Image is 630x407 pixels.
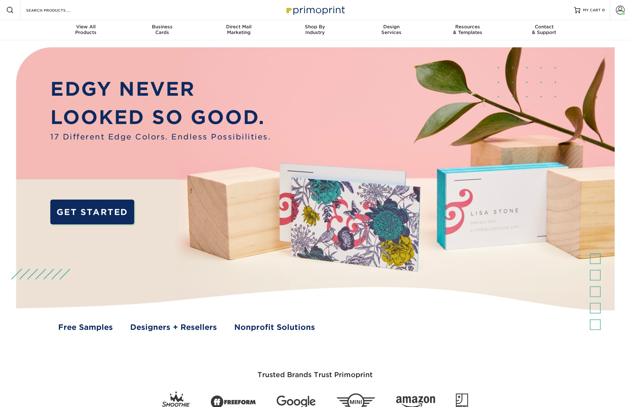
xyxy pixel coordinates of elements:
[201,20,277,40] a: Direct MailMarketing
[353,24,429,35] div: Services
[50,75,271,103] p: EDGY NEVER
[25,6,87,14] input: SEARCH PRODUCTS.....
[201,24,277,30] span: Direct Mail
[277,20,353,40] a: Shop ByIndustry
[429,24,506,30] span: Resources
[50,131,271,143] span: 17 Different Edge Colors. Endless Possibilities.
[124,24,201,30] span: Business
[48,24,124,30] span: View All
[602,8,605,12] span: 0
[131,356,499,387] h3: Trusted Brands Trust Primoprint
[48,24,124,35] div: Products
[583,8,601,13] span: MY CART
[201,24,277,35] div: Marketing
[506,24,582,30] span: Contact
[277,24,353,35] div: Industry
[353,20,429,40] a: DesignServices
[58,322,113,333] a: Free Samples
[506,20,582,40] a: Contact& Support
[130,322,217,333] a: Designers + Resellers
[277,24,353,30] span: Shop By
[234,322,315,333] a: Nonprofit Solutions
[124,24,201,35] div: Cards
[429,24,506,35] div: & Templates
[50,200,134,224] a: GET STARTED
[284,3,346,17] img: Primoprint
[506,24,582,35] div: & Support
[48,20,124,40] a: View AllProducts
[353,24,429,30] span: Design
[124,20,201,40] a: BusinessCards
[429,20,506,40] a: Resources& Templates
[50,103,271,131] p: LOOKED SO GOOD.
